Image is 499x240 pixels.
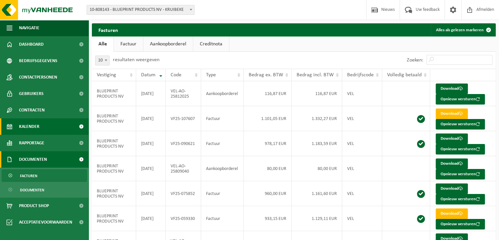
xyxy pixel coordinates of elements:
span: Documenten [20,184,44,196]
td: BLUEPRINT PRODUCTS NV [92,181,136,206]
td: VEL [342,81,382,106]
a: Download [436,158,468,169]
a: Download [436,208,468,219]
td: VEL [342,131,382,156]
a: Facturen [2,169,87,182]
a: Alle [92,36,114,52]
span: Product Shop [19,198,49,214]
td: Factuur [201,181,243,206]
td: 1.183,59 EUR [292,131,342,156]
td: 116,87 EUR [244,81,292,106]
button: Alles als gelezen markeren [431,23,495,36]
td: BLUEPRINT PRODUCTS NV [92,81,136,106]
td: VEL-AO-25809040 [166,156,201,181]
span: Volledig betaald [387,72,422,78]
span: Type [206,72,216,78]
span: Facturen [20,170,37,182]
span: Kalender [19,118,39,135]
td: Factuur [201,206,243,231]
span: Code [171,72,181,78]
h2: Facturen [92,23,125,36]
td: BLUEPRINT PRODUCTS NV [92,206,136,231]
a: Download [436,108,468,119]
label: resultaten weergeven [113,57,159,62]
td: 960,00 EUR [244,181,292,206]
td: 80,00 EUR [244,156,292,181]
td: [DATE] [136,206,166,231]
td: 933,15 EUR [244,206,292,231]
a: Aankoopborderel [143,36,193,52]
button: Opnieuw versturen [436,144,485,155]
td: Aankoopborderel [201,81,243,106]
td: BLUEPRINT PRODUCTS NV [92,156,136,181]
td: [DATE] [136,106,166,131]
a: Download [436,84,468,94]
span: Bedrag incl. BTW [297,72,334,78]
span: Navigatie [19,20,39,36]
td: VF25-090621 [166,131,201,156]
label: Zoeken: [407,58,423,63]
td: Factuur [201,106,243,131]
span: Datum [141,72,156,78]
td: VEL [342,106,382,131]
td: BLUEPRINT PRODUCTS NV [92,106,136,131]
td: VF25-059330 [166,206,201,231]
td: 80,00 EUR [292,156,342,181]
a: Download [436,183,468,194]
td: VF25-107607 [166,106,201,131]
td: [DATE] [136,181,166,206]
span: Rapportage [19,135,44,151]
span: Contactpersonen [19,69,57,85]
span: 10 [95,56,109,65]
span: Acceptatievoorwaarden [19,214,72,230]
a: Documenten [2,183,87,196]
button: Opnieuw versturen [436,194,485,204]
span: Documenten [19,151,47,168]
span: Gebruikers [19,85,44,102]
button: Opnieuw versturen [436,119,485,130]
td: BLUEPRINT PRODUCTS NV [92,131,136,156]
button: Opnieuw versturen [436,94,485,105]
span: Contracten [19,102,45,118]
td: 1.101,05 EUR [244,106,292,131]
a: Creditnota [193,36,229,52]
span: Bedrag ex. BTW [249,72,283,78]
span: 10-808143 - BLUEPRINT PRODUCTS NV - KRUIBEKE [87,5,194,14]
a: Factuur [114,36,143,52]
td: VEL-AO-25812025 [166,81,201,106]
td: [DATE] [136,81,166,106]
td: 1.332,27 EUR [292,106,342,131]
td: Aankoopborderel [201,156,243,181]
td: VEL [342,156,382,181]
button: Opnieuw versturen [436,219,485,229]
span: 10 [95,56,110,65]
span: Bedrijfsgegevens [19,53,57,69]
td: [DATE] [136,156,166,181]
td: VEL [342,181,382,206]
td: 1.161,60 EUR [292,181,342,206]
td: 116,87 EUR [292,81,342,106]
span: 10-808143 - BLUEPRINT PRODUCTS NV - KRUIBEKE [87,5,195,15]
td: 1.129,11 EUR [292,206,342,231]
td: [DATE] [136,131,166,156]
span: Dashboard [19,36,44,53]
td: Factuur [201,131,243,156]
a: Download [436,133,468,144]
td: 978,17 EUR [244,131,292,156]
button: Opnieuw versturen [436,169,485,180]
span: Vestiging [97,72,116,78]
td: VEL [342,206,382,231]
span: Bedrijfscode [347,72,374,78]
td: VF25-075852 [166,181,201,206]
